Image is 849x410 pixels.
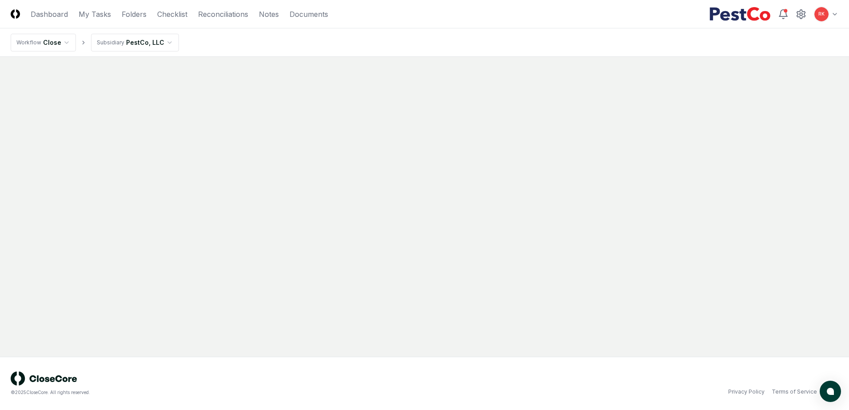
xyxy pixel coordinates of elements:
[11,34,179,51] nav: breadcrumb
[11,389,424,396] div: © 2025 CloseCore. All rights reserved.
[290,9,328,20] a: Documents
[709,7,771,21] img: PestCo logo
[79,9,111,20] a: My Tasks
[813,6,829,22] button: RK
[11,371,77,386] img: logo
[198,9,248,20] a: Reconciliations
[772,388,817,396] a: Terms of Service
[728,388,765,396] a: Privacy Policy
[157,9,187,20] a: Checklist
[31,9,68,20] a: Dashboard
[818,11,825,17] span: RK
[259,9,279,20] a: Notes
[122,9,147,20] a: Folders
[820,381,841,402] button: atlas-launcher
[97,39,124,47] div: Subsidiary
[11,9,20,19] img: Logo
[16,39,41,47] div: Workflow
